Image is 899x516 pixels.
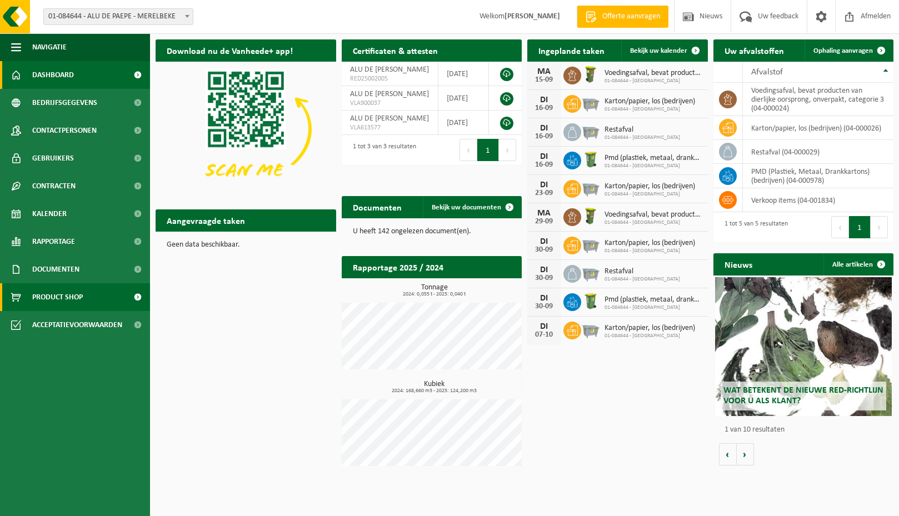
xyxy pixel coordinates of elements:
[605,248,695,254] span: 01-084644 - [GEOGRAPHIC_DATA]
[605,333,695,339] span: 01-084644 - [GEOGRAPHIC_DATA]
[347,292,522,297] span: 2024: 0,055 t - 2025: 0,040 t
[347,284,522,297] h3: Tonnage
[605,78,702,84] span: 01-084644 - [GEOGRAPHIC_DATA]
[605,163,702,169] span: 01-084644 - [GEOGRAPHIC_DATA]
[581,150,600,169] img: WB-0240-HPE-GN-50
[743,188,894,212] td: verkoop items (04-001834)
[350,123,429,132] span: VLA613577
[533,124,555,133] div: DI
[600,11,663,22] span: Offerte aanvragen
[32,117,97,144] span: Contactpersonen
[439,278,521,300] a: Bekijk rapportage
[438,62,489,86] td: [DATE]
[350,66,429,74] span: ALU DE [PERSON_NAME]
[533,331,555,339] div: 07-10
[32,228,75,256] span: Rapportage
[533,209,555,218] div: MA
[156,209,256,231] h2: Aangevraagde taken
[605,211,702,219] span: Voedingsafval, bevat producten van dierlijke oorsprong, onverpakt, categorie 3
[477,139,499,161] button: 1
[581,263,600,282] img: WB-2500-GAL-GY-01
[32,144,74,172] span: Gebruikers
[605,295,702,304] span: Pmd (plastiek, metaal, drankkartons) (bedrijven)
[630,47,687,54] span: Bekijk uw kalender
[32,89,97,117] span: Bedrijfsgegevens
[438,111,489,135] td: [DATE]
[743,83,894,116] td: voedingsafval, bevat producten van dierlijke oorsprong, onverpakt, categorie 3 (04-000024)
[605,154,702,163] span: Pmd (plastiek, metaal, drankkartons) (bedrijven)
[342,256,455,278] h2: Rapportage 2025 / 2024
[533,303,555,310] div: 30-09
[533,237,555,246] div: DI
[43,8,193,25] span: 01-084644 - ALU DE PAEPE - MERELBEKE
[581,178,600,197] img: WB-2500-GAL-GY-01
[347,380,522,394] h3: Kubiek
[32,200,67,228] span: Kalender
[581,235,600,254] img: WB-2500-GAL-GY-01
[743,116,894,140] td: karton/papier, los (bedrijven) (04-000026)
[533,104,555,112] div: 16-09
[533,96,555,104] div: DI
[581,207,600,226] img: WB-0060-HPE-GN-50
[581,65,600,84] img: WB-0060-HPE-GN-50
[605,219,702,226] span: 01-084644 - [GEOGRAPHIC_DATA]
[32,256,79,283] span: Documenten
[715,277,892,416] a: Wat betekent de nieuwe RED-richtlijn voor u als klant?
[432,204,501,211] span: Bekijk uw documenten
[347,388,522,394] span: 2024: 168,660 m3 - 2025: 124,200 m3
[32,61,74,89] span: Dashboard
[353,228,511,236] p: U heeft 142 ongelezen document(en).
[156,62,336,197] img: Download de VHEPlus App
[533,161,555,169] div: 16-09
[533,218,555,226] div: 29-09
[350,114,429,123] span: ALU DE [PERSON_NAME]
[505,12,560,21] strong: [PERSON_NAME]
[823,253,892,275] a: Alle artikelen
[581,320,600,339] img: WB-2500-GAL-GY-01
[533,76,555,84] div: 15-09
[581,93,600,112] img: WB-2500-GAL-GY-01
[605,267,680,276] span: Restafval
[350,90,429,98] span: ALU DE [PERSON_NAME]
[533,265,555,274] div: DI
[743,164,894,188] td: PMD (Plastiek, Metaal, Drankkartons) (bedrijven) (04-000978)
[605,276,680,283] span: 01-084644 - [GEOGRAPHIC_DATA]
[32,172,76,200] span: Contracten
[713,253,763,275] h2: Nieuws
[499,139,516,161] button: Next
[849,216,871,238] button: 1
[751,68,783,77] span: Afvalstof
[605,239,695,248] span: Karton/papier, los (bedrijven)
[347,138,416,162] div: 1 tot 3 van 3 resultaten
[32,311,122,339] span: Acceptatievoorwaarden
[533,189,555,197] div: 23-09
[719,443,737,465] button: Vorige
[460,139,477,161] button: Previous
[533,181,555,189] div: DI
[605,106,695,113] span: 01-084644 - [GEOGRAPHIC_DATA]
[533,67,555,76] div: MA
[605,304,702,311] span: 01-084644 - [GEOGRAPHIC_DATA]
[605,97,695,106] span: Karton/papier, los (bedrijven)
[342,196,413,218] h2: Documenten
[813,47,873,54] span: Ophaling aanvragen
[831,216,849,238] button: Previous
[805,39,892,62] a: Ophaling aanvragen
[533,152,555,161] div: DI
[605,324,695,333] span: Karton/papier, los (bedrijven)
[167,241,325,249] p: Geen data beschikbaar.
[32,283,83,311] span: Product Shop
[533,274,555,282] div: 30-09
[871,216,888,238] button: Next
[581,122,600,141] img: WB-2500-GAL-GY-01
[527,39,616,61] h2: Ingeplande taken
[32,33,67,61] span: Navigatie
[156,39,304,61] h2: Download nu de Vanheede+ app!
[533,322,555,331] div: DI
[438,86,489,111] td: [DATE]
[342,39,449,61] h2: Certificaten & attesten
[605,126,680,134] span: Restafval
[423,196,521,218] a: Bekijk uw documenten
[44,9,193,24] span: 01-084644 - ALU DE PAEPE - MERELBEKE
[719,215,788,239] div: 1 tot 5 van 5 resultaten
